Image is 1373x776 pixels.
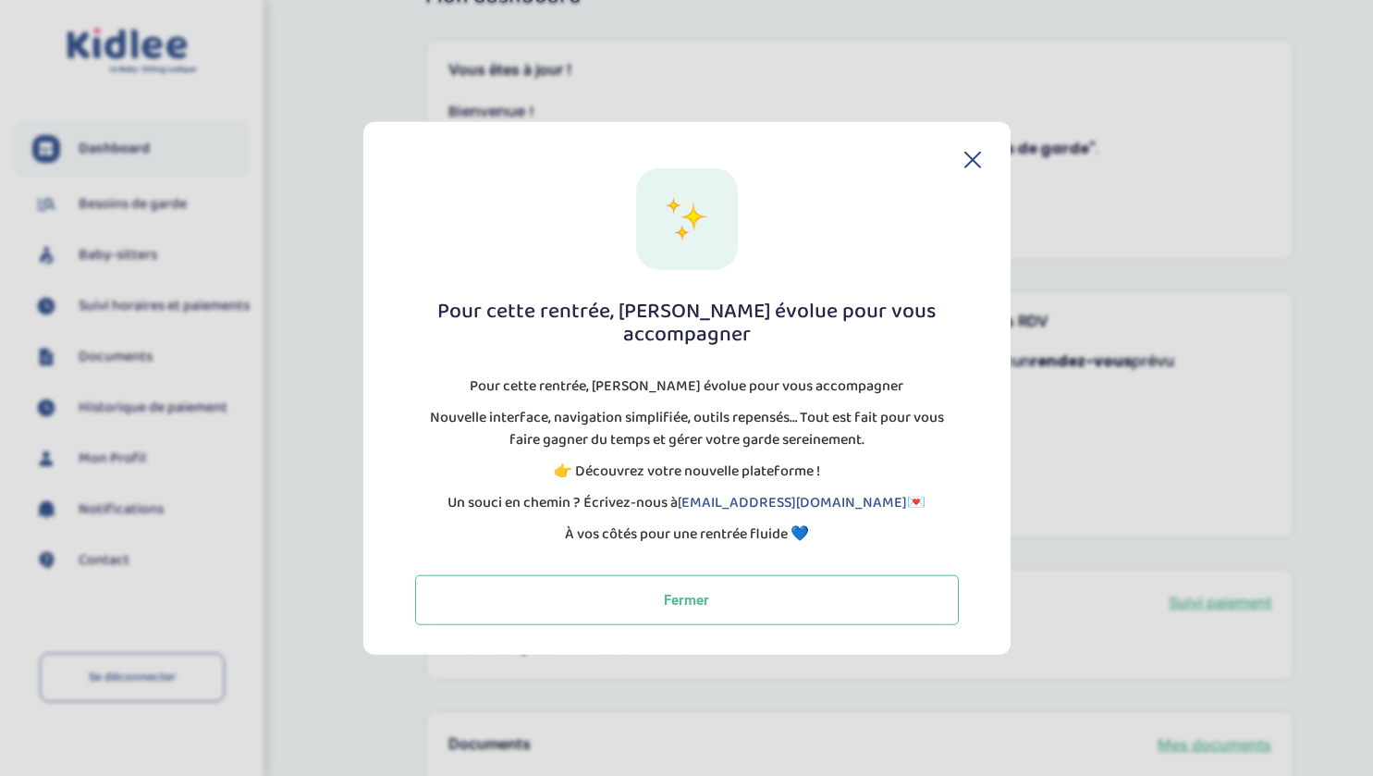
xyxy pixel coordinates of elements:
p: Un souci en chemin ? Écrivez-nous à 💌 [447,492,926,514]
button: Fermer [415,575,959,625]
p: 👉 Découvrez votre nouvelle plateforme ! [554,461,820,483]
p: Nouvelle interface, navigation simplifiée, outils repensés… Tout est fait pour vous faire gagner ... [415,407,959,451]
h1: Pour cette rentrée, [PERSON_NAME] évolue pour vous accompagner [415,299,959,346]
p: Pour cette rentrée, [PERSON_NAME] évolue pour vous accompagner [470,376,903,398]
img: New Design Icon [664,195,710,241]
p: À vos côtés pour une rentrée fluide 💙 [565,523,809,546]
a: [EMAIL_ADDRESS][DOMAIN_NAME] [678,491,907,514]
